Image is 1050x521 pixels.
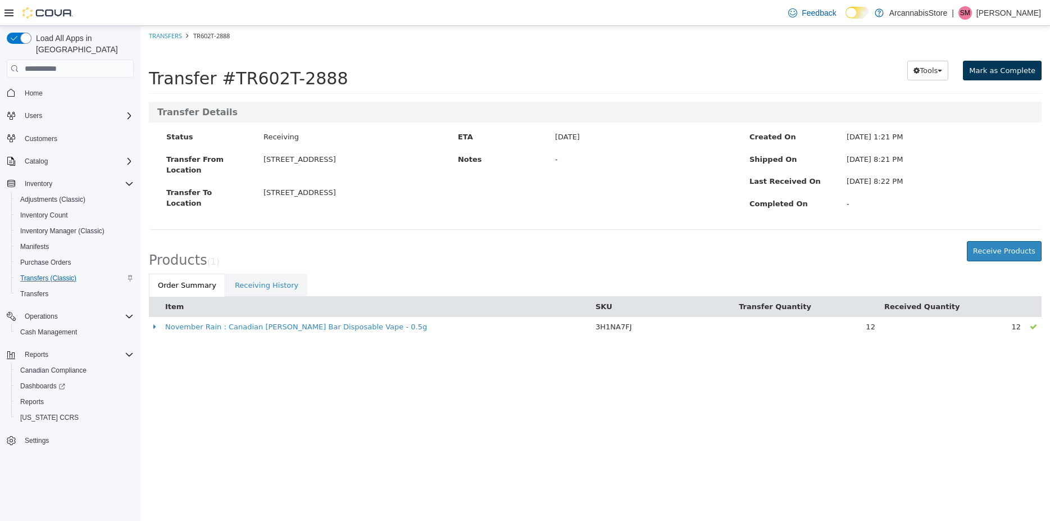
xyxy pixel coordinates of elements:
[25,134,57,143] span: Customers
[20,434,53,447] a: Settings
[20,348,53,361] button: Reports
[20,132,134,146] span: Customers
[20,226,104,235] span: Inventory Manager (Classic)
[11,270,138,286] button: Transfers (Classic)
[20,87,47,100] a: Home
[889,6,948,20] p: ArcannabisStore
[25,350,48,359] span: Reports
[31,33,134,55] span: Load All Apps in [GEOGRAPHIC_DATA]
[20,132,62,146] a: Customers
[11,223,138,239] button: Inventory Manager (Classic)
[601,173,698,184] label: Completed On
[16,256,76,269] a: Purchase Orders
[25,436,49,445] span: Settings
[2,309,138,324] button: Operations
[16,379,134,393] span: Dashboards
[16,224,134,238] span: Inventory Manager (Classic)
[53,6,89,14] span: TR602T-2888
[598,275,673,287] button: Transfer Quantity
[25,89,43,98] span: Home
[698,173,892,184] div: -
[25,312,58,321] span: Operations
[2,84,138,101] button: Home
[601,150,698,161] label: Last Received On
[16,256,134,269] span: Purchase Orders
[20,242,49,251] span: Manifests
[698,106,892,117] div: [DATE] 1:21 PM
[976,6,1041,20] p: [PERSON_NAME]
[22,7,73,19] img: Cova
[871,297,880,305] span: 12
[829,40,895,49] span: Mark as Complete
[25,179,52,188] span: Inventory
[17,106,115,117] label: Status
[70,231,76,241] span: 1
[455,275,474,287] button: SKU
[16,271,81,285] a: Transfers (Classic)
[115,106,309,117] div: Receiving
[20,258,71,267] span: Purchase Orders
[16,364,134,377] span: Canadian Compliance
[11,363,138,378] button: Canadian Compliance
[2,153,138,169] button: Catalog
[20,211,68,220] span: Inventory Count
[85,248,167,271] a: Receiving History
[406,128,601,139] div: -
[20,274,76,283] span: Transfers (Classic)
[20,109,47,123] button: Users
[20,310,62,323] button: Operations
[20,155,52,168] button: Catalog
[16,395,134,409] span: Reports
[20,85,134,99] span: Home
[16,325,134,339] span: Cash Management
[698,128,892,139] div: [DATE] 8:21 PM
[2,432,138,448] button: Settings
[16,209,134,222] span: Inventory Count
[20,366,87,375] span: Canadian Compliance
[20,413,79,422] span: [US_STATE] CCRS
[16,224,109,238] a: Inventory Manager (Classic)
[846,7,869,19] input: Dark Mode
[17,81,893,92] h3: Transfer Details
[20,433,134,447] span: Settings
[11,207,138,223] button: Inventory Count
[309,128,406,139] label: Notes
[20,109,134,123] span: Users
[20,195,85,204] span: Adjustments (Classic)
[16,287,53,301] a: Transfers
[11,239,138,255] button: Manifests
[11,378,138,394] a: Dashboards
[16,379,70,393] a: Dashboards
[601,128,698,139] label: Shipped On
[20,397,44,406] span: Reports
[16,193,134,206] span: Adjustments (Classic)
[2,176,138,192] button: Inventory
[16,411,134,424] span: Washington CCRS
[20,155,134,168] span: Catalog
[20,177,134,191] span: Inventory
[16,240,134,253] span: Manifests
[67,231,79,241] small: ( )
[16,193,90,206] a: Adjustments (Classic)
[25,297,287,305] a: November Rain : Canadian [PERSON_NAME] Bar Disposable Vape - 0.5g
[601,106,698,117] label: Created On
[406,106,601,117] div: [DATE]
[20,289,48,298] span: Transfers
[25,111,42,120] span: Users
[17,128,115,150] label: Transfer From Location
[16,209,72,222] a: Inventory Count
[20,310,134,323] span: Operations
[115,161,309,173] div: [STREET_ADDRESS]
[960,6,970,20] span: SM
[11,324,138,340] button: Cash Management
[455,297,492,305] span: 3H1NA7FJ
[698,150,892,161] div: [DATE] 8:22 PM
[802,7,836,19] span: Feedback
[20,177,57,191] button: Inventory
[17,161,115,183] label: Transfer To Location
[2,130,138,147] button: Customers
[826,215,901,235] button: Receive Products
[11,410,138,425] button: [US_STATE] CCRS
[20,348,134,361] span: Reports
